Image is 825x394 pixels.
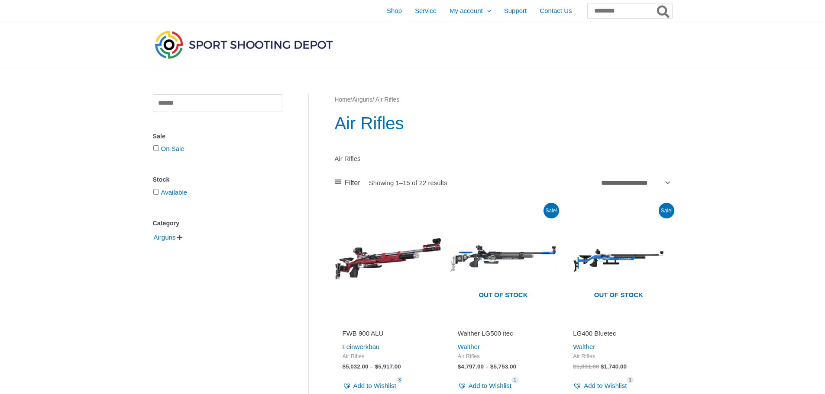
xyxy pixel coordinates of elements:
[352,96,372,103] a: Airguns
[343,363,346,370] span: $
[335,176,360,189] a: Filter
[375,363,401,370] bdi: 5,917.00
[343,343,380,350] a: Feinwerkbau
[343,329,434,338] h2: FWB 900 ALU
[335,94,672,106] nav: Breadcrumb
[153,130,282,143] div: Sale
[572,285,665,305] span: Out of stock
[458,363,461,370] span: $
[573,380,627,392] a: Add to Wishlist
[490,363,516,370] bdi: 5,753.00
[458,329,549,341] a: Walther LG500 itec
[335,205,441,312] img: FWB 900 ALU
[153,145,159,151] input: On Sale
[153,29,335,61] img: Sport Shooting Depot
[335,153,672,165] p: Air Rifles
[659,203,674,218] span: Sale!
[177,234,182,240] span: 
[573,353,664,360] span: Air Rifles
[153,189,159,195] input: Available
[335,111,672,135] h1: Air Rifles
[335,96,351,103] a: Home
[598,176,672,189] select: Shop order
[573,317,664,327] iframe: Customer reviews powered by Trustpilot
[370,363,373,370] span: –
[343,380,396,392] a: Add to Wishlist
[573,363,599,370] bdi: 1,831.00
[601,363,627,370] bdi: 1,740.00
[458,353,549,360] span: Air Rifles
[396,377,403,383] span: 3
[369,179,447,186] p: Showing 1–15 of 22 results
[153,217,282,230] div: Category
[490,363,494,370] span: $
[153,173,282,186] div: Stock
[353,382,396,389] span: Add to Wishlist
[573,329,664,341] a: LG400 Bluetec
[458,329,549,338] h2: Walther LG500 itec
[573,343,595,350] a: Walther
[343,317,434,327] iframe: Customer reviews powered by Trustpilot
[573,329,664,338] h2: LG400 Bluetec
[450,205,556,312] img: Walther LG500 itec
[458,363,484,370] bdi: 4,797.00
[627,377,634,383] span: 1
[544,203,559,218] span: Sale!
[343,363,369,370] bdi: 5,032.00
[565,205,672,312] a: Out of stock
[485,363,489,370] span: –
[469,382,511,389] span: Add to Wishlist
[584,382,627,389] span: Add to Wishlist
[456,285,550,305] span: Out of stock
[375,363,379,370] span: $
[450,205,556,312] a: Out of stock
[458,380,511,392] a: Add to Wishlist
[601,363,604,370] span: $
[153,233,177,240] a: Airguns
[343,353,434,360] span: Air Rifles
[161,189,188,196] a: Available
[153,230,177,245] span: Airguns
[565,205,672,312] img: LG400 Bluetec
[655,3,672,18] button: Search
[573,363,576,370] span: $
[458,317,549,327] iframe: Customer reviews powered by Trustpilot
[161,145,184,152] a: On Sale
[345,176,360,189] span: Filter
[343,329,434,341] a: FWB 900 ALU
[511,377,518,383] span: 1
[458,343,480,350] a: Walther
